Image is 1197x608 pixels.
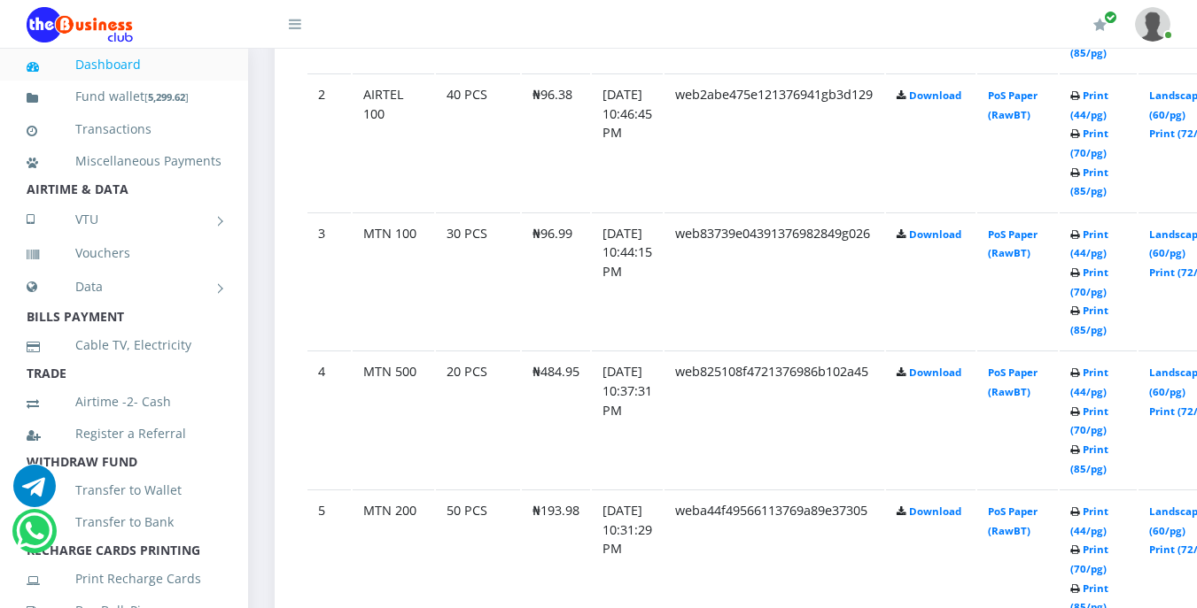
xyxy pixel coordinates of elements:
a: Print (70/pg) [1070,543,1108,575]
a: Cable TV, Electricity [27,325,222,366]
i: Renew/Upgrade Subscription [1093,18,1107,32]
a: Print (44/pg) [1070,366,1108,398]
td: [DATE] 10:37:31 PM [592,350,663,488]
a: PoS Paper (RawBT) [988,504,1038,537]
a: Chat for support [13,478,56,507]
a: Download [909,227,961,241]
td: web2abe475e121376941gb3d129 [665,73,884,211]
td: web825108f4721376986b102a45 [665,350,884,488]
a: Transfer to Wallet [27,470,222,511]
td: 20 PCS [436,350,520,488]
td: ₦96.38 [522,73,590,211]
td: 40 PCS [436,73,520,211]
td: ₦96.99 [522,212,590,350]
td: 2 [307,73,351,211]
a: Transfer to Bank [27,502,222,543]
a: PoS Paper (RawBT) [988,366,1038,398]
td: AIRTEL 100 [353,73,434,211]
td: MTN 100 [353,212,434,350]
a: VTU [27,197,222,242]
a: Data [27,265,222,309]
a: Print (70/pg) [1070,127,1108,159]
a: Print (85/pg) [1070,27,1108,59]
td: web83739e04391376982849g026 [665,212,884,350]
td: [DATE] 10:44:15 PM [592,212,663,350]
td: 4 [307,350,351,488]
a: Miscellaneous Payments [27,141,222,181]
a: Register a Referral [27,413,222,454]
img: User [1135,7,1170,42]
a: Print (44/pg) [1070,89,1108,121]
td: 30 PCS [436,212,520,350]
a: PoS Paper (RawBT) [988,227,1038,260]
a: Print (85/pg) [1070,443,1108,475]
a: Vouchers [27,233,222,273]
a: Download [909,366,961,379]
a: Dashboard [27,44,222,85]
a: Print (85/pg) [1070,304,1108,336]
a: PoS Paper (RawBT) [988,89,1038,121]
a: Fund wallet[5,299.62] [27,76,222,118]
a: Print (44/pg) [1070,227,1108,260]
a: Print Recharge Cards [27,558,222,599]
img: Logo [27,7,133,42]
span: Renew/Upgrade Subscription [1104,11,1117,24]
a: Print (70/pg) [1070,266,1108,298]
a: Airtime -2- Cash [27,381,222,422]
a: Print (44/pg) [1070,504,1108,537]
a: Print (70/pg) [1070,404,1108,437]
td: [DATE] 10:46:45 PM [592,73,663,211]
a: Download [909,504,961,518]
td: MTN 500 [353,350,434,488]
a: Transactions [27,109,222,150]
a: Print (85/pg) [1070,165,1108,198]
small: [ ] [144,90,189,104]
a: Download [909,89,961,102]
td: 3 [307,212,351,350]
a: Chat for support [16,523,52,552]
b: 5,299.62 [148,90,185,104]
td: ₦484.95 [522,350,590,488]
